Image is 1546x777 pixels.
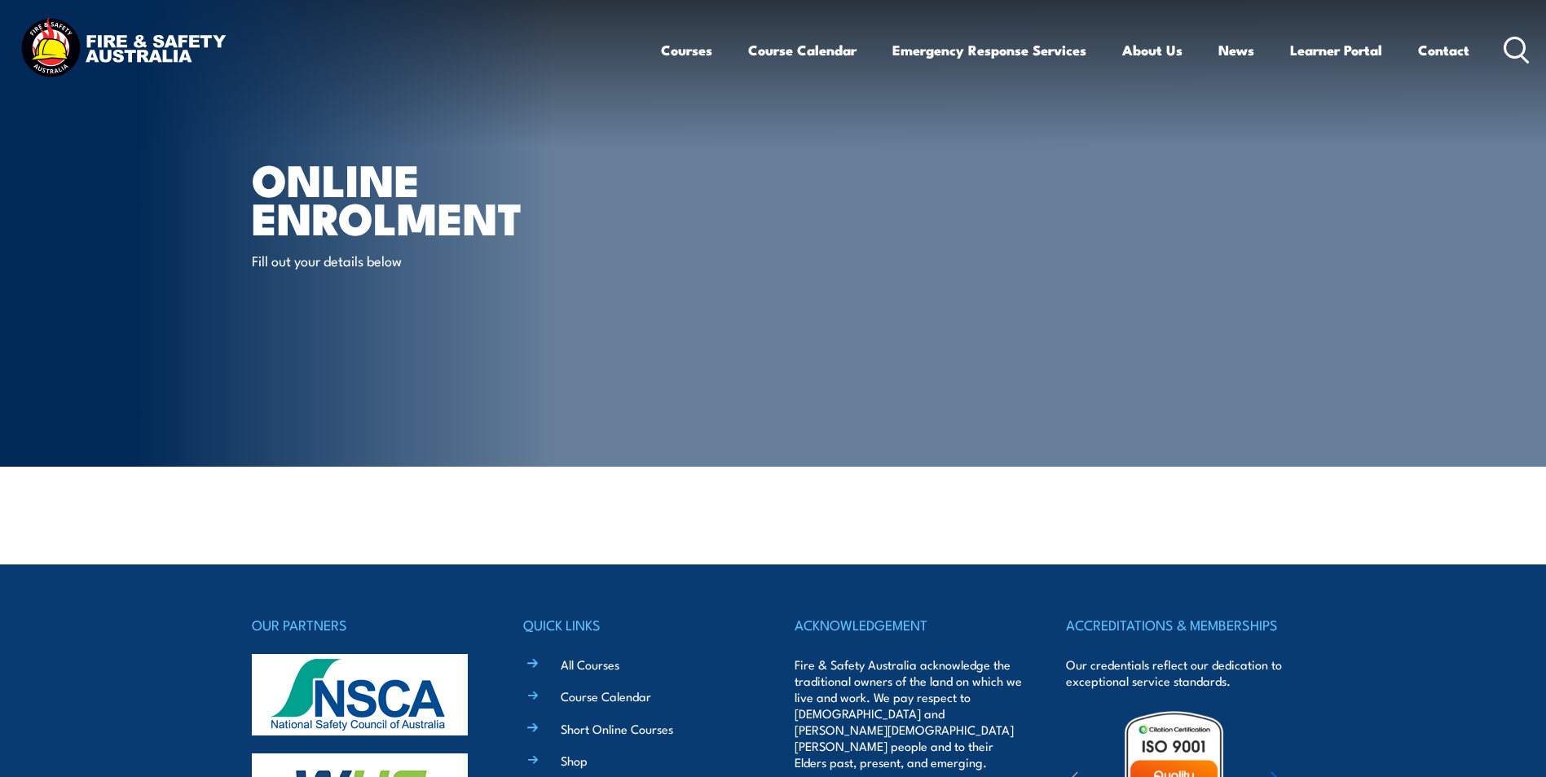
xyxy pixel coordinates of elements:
[523,613,751,636] h4: QUICK LINKS
[795,613,1023,636] h4: ACKNOWLEDGEMENT
[1418,29,1469,72] a: Contact
[561,720,673,737] a: Short Online Courses
[252,251,549,270] p: Fill out your details below
[252,654,468,735] img: nsca-logo-footer
[1290,29,1382,72] a: Learner Portal
[1066,656,1294,689] p: Our credentials reflect our dedication to exceptional service standards.
[1218,29,1254,72] a: News
[561,752,588,769] a: Shop
[252,160,654,235] h1: Online Enrolment
[561,687,651,705] a: Course Calendar
[748,29,857,72] a: Course Calendar
[1066,613,1294,636] h4: ACCREDITATIONS & MEMBERSHIPS
[252,613,480,636] h4: OUR PARTNERS
[795,656,1023,770] p: Fire & Safety Australia acknowledge the traditional owners of the land on which we live and work....
[561,656,619,673] a: All Courses
[892,29,1086,72] a: Emergency Response Services
[661,29,712,72] a: Courses
[1122,29,1183,72] a: About Us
